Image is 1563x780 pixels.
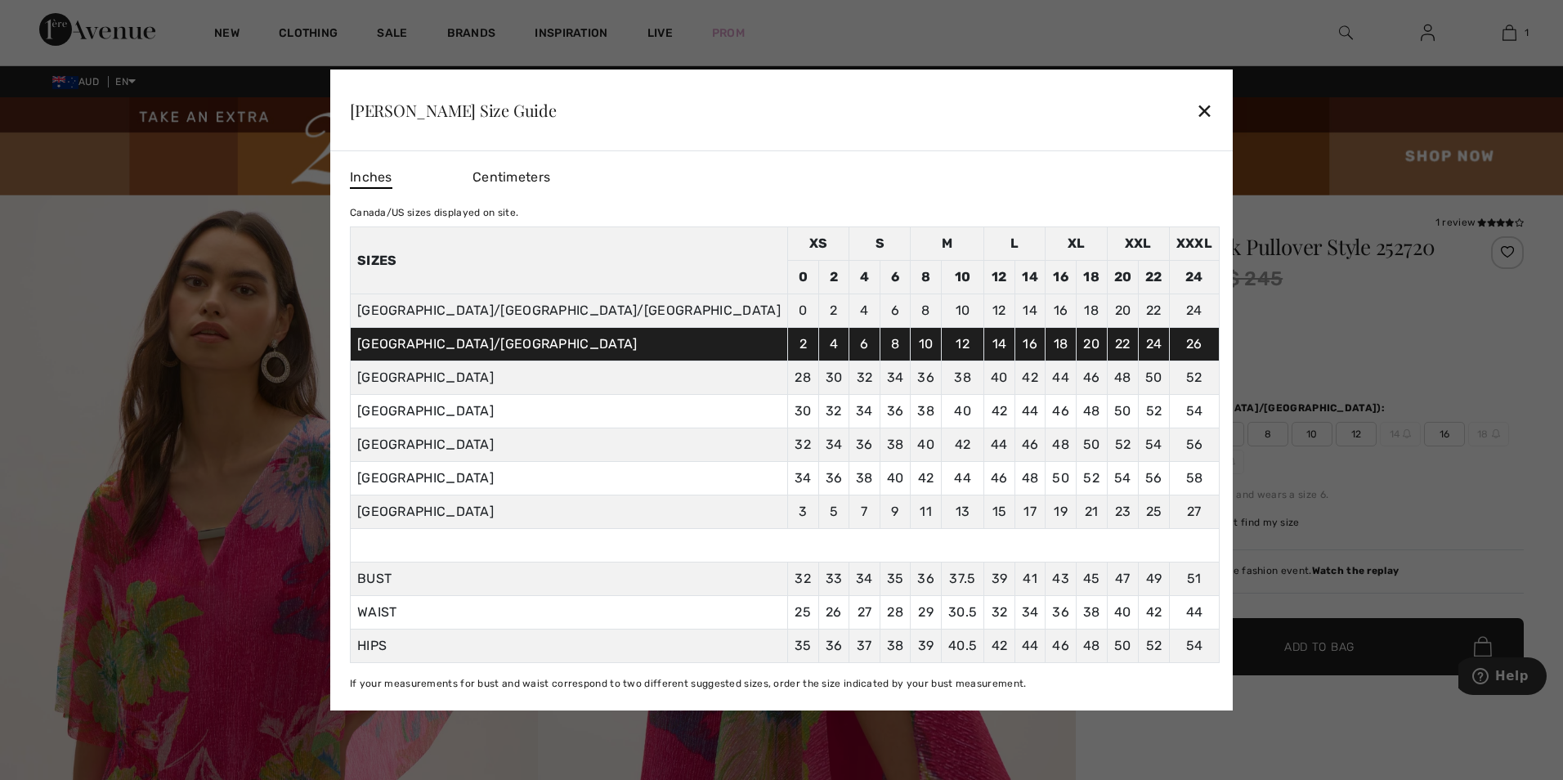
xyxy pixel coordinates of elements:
td: 56 [1139,462,1170,495]
span: 32 [795,571,811,586]
td: 40 [984,361,1015,395]
span: 25 [795,604,811,620]
td: 8 [911,294,942,328]
td: 16 [1014,328,1046,361]
td: 34 [818,428,849,462]
td: 6 [849,328,880,361]
div: ✕ [1196,93,1213,128]
span: 33 [826,571,843,586]
td: 52 [1139,395,1170,428]
td: 12 [984,294,1015,328]
td: 2 [818,261,849,294]
span: 43 [1052,571,1069,586]
th: Sizes [350,227,787,294]
td: 6 [880,294,911,328]
span: 51 [1187,571,1202,586]
td: 14 [1014,294,1046,328]
td: 4 [849,261,880,294]
td: 24 [1139,328,1170,361]
td: 38 [911,395,942,428]
span: 28 [887,604,903,620]
td: HIPS [350,630,787,663]
td: 10 [941,294,983,328]
span: 34 [1022,604,1039,620]
td: XXXL [1169,227,1219,261]
td: 17 [1014,495,1046,529]
td: 11 [911,495,942,529]
td: 4 [818,328,849,361]
td: 54 [1139,428,1170,462]
td: 2 [787,328,818,361]
td: XL [1046,227,1107,261]
td: 56 [1169,428,1219,462]
td: 58 [1169,462,1219,495]
td: 48 [1107,361,1139,395]
span: 38 [1083,604,1100,620]
span: 37.5 [949,571,975,586]
td: 7 [849,495,880,529]
span: Help [37,11,70,26]
td: 36 [911,361,942,395]
td: 38 [849,462,880,495]
td: 4 [849,294,880,328]
td: 24 [1169,294,1219,328]
td: 36 [818,462,849,495]
td: 50 [1139,361,1170,395]
td: XXL [1107,227,1169,261]
td: 42 [941,428,983,462]
td: 27 [1169,495,1219,529]
td: [GEOGRAPHIC_DATA] [350,495,787,529]
span: 30.5 [948,604,977,620]
span: 35 [887,571,904,586]
span: Centimeters [472,169,550,185]
span: 49 [1146,571,1162,586]
td: 21 [1076,495,1107,529]
td: 0 [787,261,818,294]
td: 14 [1014,261,1046,294]
td: 34 [880,361,911,395]
td: 32 [818,395,849,428]
td: 50 [1076,428,1107,462]
td: 9 [880,495,911,529]
span: 39 [918,638,934,653]
td: 5 [818,495,849,529]
td: 16 [1046,261,1077,294]
span: 47 [1115,571,1131,586]
td: 6 [880,261,911,294]
td: 30 [787,395,818,428]
td: 19 [1046,495,1077,529]
div: Canada/US sizes displayed on site. [350,205,1220,220]
td: 12 [984,261,1015,294]
span: 44 [1022,638,1039,653]
td: 46 [1046,395,1077,428]
td: 22 [1139,294,1170,328]
td: 40 [941,395,983,428]
td: 2 [818,294,849,328]
td: 36 [849,428,880,462]
td: [GEOGRAPHIC_DATA]/[GEOGRAPHIC_DATA] [350,328,787,361]
td: M [911,227,984,261]
span: 42 [992,638,1008,653]
td: 18 [1076,294,1107,328]
td: 42 [984,395,1015,428]
td: 42 [911,462,942,495]
td: 54 [1107,462,1139,495]
td: 20 [1076,328,1107,361]
span: 37 [857,638,872,653]
td: 54 [1169,395,1219,428]
td: 32 [849,361,880,395]
span: 36 [917,571,934,586]
span: 27 [858,604,872,620]
td: 24 [1169,261,1219,294]
div: If your measurements for bust and waist correspond to two different suggested sizes, order the si... [350,676,1220,691]
span: 32 [992,604,1008,620]
span: 40 [1114,604,1131,620]
span: 40.5 [948,638,977,653]
td: 18 [1046,328,1077,361]
span: 46 [1052,638,1069,653]
td: 46 [1014,428,1046,462]
td: 20 [1107,261,1139,294]
td: 38 [941,361,983,395]
td: 48 [1076,395,1107,428]
td: 52 [1169,361,1219,395]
